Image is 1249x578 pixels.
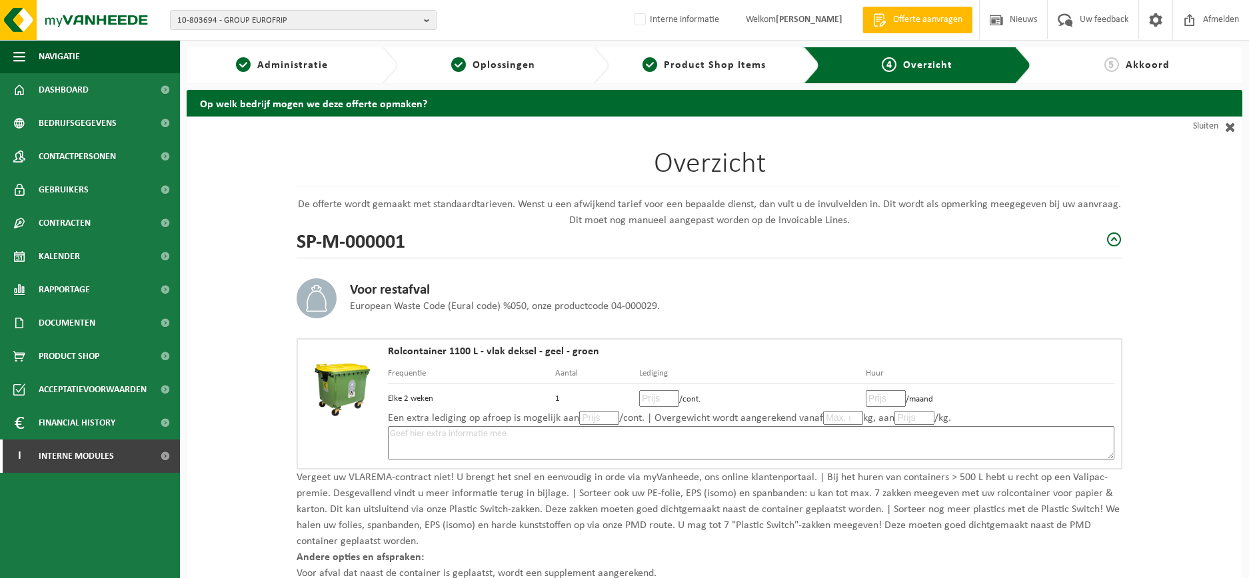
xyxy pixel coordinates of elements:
span: Dashboard [39,73,89,107]
span: 5 [1104,57,1119,72]
span: 10-803694 - GROUP EUROFRIP [177,11,419,31]
input: Prijs [579,411,619,425]
button: 10-803694 - GROUP EUROFRIP [170,10,437,30]
span: Navigatie [39,40,80,73]
a: 4Overzicht [830,57,1004,73]
span: Rapportage [39,273,90,306]
span: I [13,439,25,473]
span: Contactpersonen [39,140,116,173]
input: Max. gewicht [823,411,863,425]
span: 2 [451,57,466,72]
p: Andere opties en afspraken: [297,549,1122,565]
h2: SP-M-000001 [297,228,405,251]
input: Prijs [639,390,679,407]
span: Kalender [39,240,80,273]
p: Vergeet uw VLAREMA-contract niet! U brengt het snel en eenvoudig in orde via myVanheede, ons onli... [297,469,1122,549]
a: Offerte aanvragen [862,7,972,33]
input: Prijs [866,390,906,407]
span: Oplossingen [473,60,535,71]
a: 2Oplossingen [405,57,583,73]
p: Een extra lediging op afroep is mogelijk aan /cont. | Overgewicht wordt aangerekend vanaf kg, aan... [388,410,1114,426]
h3: Voor restafval [350,282,660,298]
span: Bedrijfsgegevens [39,107,117,140]
h1: Overzicht [297,150,1122,186]
p: European Waste Code (Eural code) %050, onze productcode 04-000029. [350,298,660,314]
span: Interne modules [39,439,114,473]
td: Elke 2 weken [388,384,555,410]
td: 1 [555,384,639,410]
a: 5Akkoord [1038,57,1236,73]
h2: Op welk bedrijf mogen we deze offerte opmaken? [187,90,1242,116]
span: Product Shop Items [664,60,766,71]
span: 3 [642,57,657,72]
span: Overzicht [903,60,952,71]
img: WB-1100-HPE-GN-50.png [305,346,381,430]
h4: Rolcontainer 1100 L - vlak deksel - geel - groen [388,346,1114,357]
td: /maand [866,384,1114,410]
span: Contracten [39,206,91,240]
span: Akkoord [1126,60,1170,71]
span: Product Shop [39,340,99,373]
a: 1Administratie [193,57,371,73]
th: Lediging [639,367,866,384]
span: Documenten [39,306,95,340]
label: Interne informatie [631,10,719,30]
span: 1 [236,57,251,72]
a: Sluiten [1122,117,1242,137]
td: /cont. [639,384,866,410]
p: De offerte wordt gemaakt met standaardtarieven. Wenst u een afwijkend tarief voor een bepaalde di... [297,196,1122,228]
span: Administratie [257,60,328,71]
input: Prijs [894,411,934,425]
th: Frequentie [388,367,555,384]
th: Huur [866,367,1114,384]
strong: [PERSON_NAME] [776,15,842,25]
a: 3Product Shop Items [616,57,794,73]
span: 4 [882,57,896,72]
th: Aantal [555,367,639,384]
span: Gebruikers [39,173,89,206]
span: Acceptatievoorwaarden [39,373,147,406]
span: Financial History [39,406,115,439]
span: Offerte aanvragen [890,13,966,27]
